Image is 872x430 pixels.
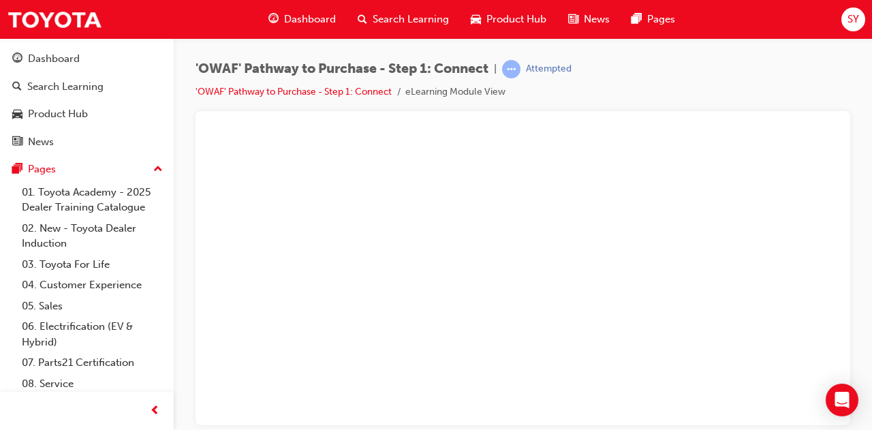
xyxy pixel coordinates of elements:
a: 06. Electrification (EV & Hybrid) [16,316,168,352]
span: car-icon [12,108,22,121]
a: News [5,129,168,155]
a: 05. Sales [16,296,168,317]
span: news-icon [12,136,22,149]
button: SY [841,7,865,31]
span: News [584,12,610,27]
div: Search Learning [27,79,104,95]
div: Product Hub [28,106,88,122]
span: pages-icon [12,164,22,176]
span: up-icon [153,161,163,179]
div: Dashboard [28,51,80,67]
a: pages-iconPages [621,5,686,33]
a: Search Learning [5,74,168,99]
img: Trak [7,4,102,35]
span: Pages [647,12,675,27]
div: Attempted [526,63,572,76]
span: learningRecordVerb_ATTEMPT-icon [502,60,520,78]
span: guage-icon [12,53,22,65]
li: eLearning Module View [405,85,505,100]
a: 03. Toyota For Life [16,254,168,275]
a: search-iconSearch Learning [347,5,460,33]
a: news-iconNews [557,5,621,33]
a: 08. Service [16,373,168,395]
span: news-icon [568,11,578,28]
a: 02. New - Toyota Dealer Induction [16,218,168,254]
div: News [28,134,54,150]
a: car-iconProduct Hub [460,5,557,33]
span: Product Hub [486,12,546,27]
button: DashboardSearch LearningProduct HubNews [5,44,168,157]
a: Product Hub [5,102,168,127]
span: search-icon [12,81,22,93]
span: Search Learning [373,12,449,27]
span: | [494,61,497,77]
span: guage-icon [268,11,279,28]
span: prev-icon [150,403,160,420]
div: Pages [28,162,56,177]
span: pages-icon [632,11,642,28]
button: Pages [5,157,168,182]
span: 'OWAF' Pathway to Purchase - Step 1: Connect [196,61,488,77]
a: 'OWAF' Pathway to Purchase - Step 1: Connect [196,86,392,97]
a: 04. Customer Experience [16,275,168,296]
span: search-icon [358,11,367,28]
span: Dashboard [284,12,336,27]
span: car-icon [471,11,481,28]
a: 07. Parts21 Certification [16,352,168,373]
a: 01. Toyota Academy - 2025 Dealer Training Catalogue [16,182,168,218]
span: SY [847,12,859,27]
div: Open Intercom Messenger [826,384,858,416]
a: Dashboard [5,46,168,72]
a: guage-iconDashboard [258,5,347,33]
